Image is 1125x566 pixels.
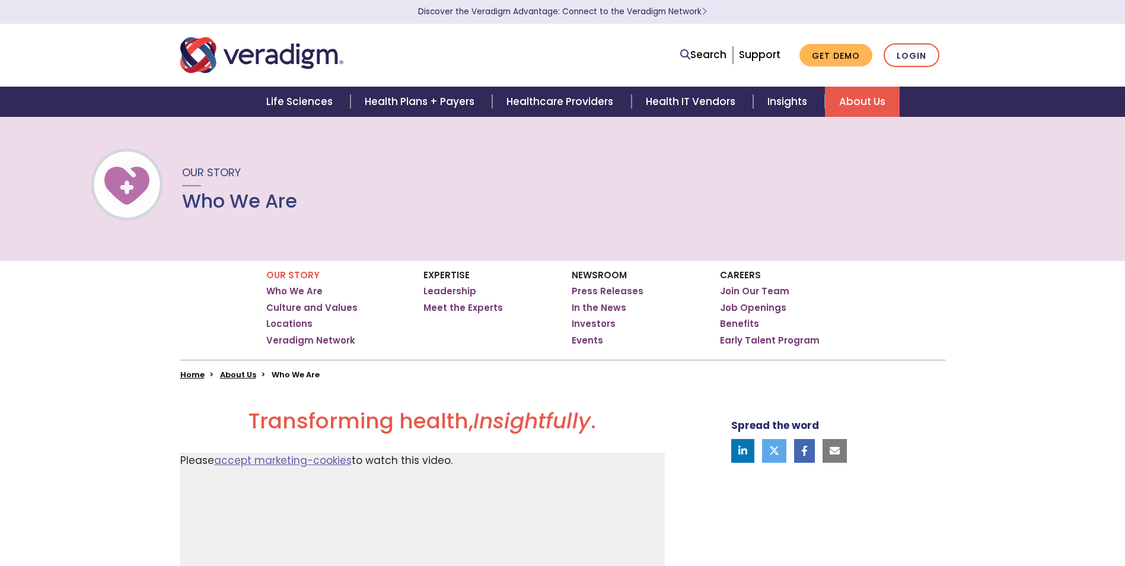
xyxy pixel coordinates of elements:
a: About Us [825,87,900,117]
h2: Transforming health, . [180,408,665,443]
a: Leadership [423,285,476,297]
a: Job Openings [720,302,786,314]
a: Events [572,335,603,346]
a: In the News [572,302,626,314]
a: Login [884,43,939,68]
a: Veradigm Network [266,335,355,346]
span: Our Story [182,165,241,180]
a: Insights [753,87,825,117]
span: Please to watch this video. [180,453,452,468]
a: Investors [572,318,616,330]
a: Meet the Experts [423,302,503,314]
a: Press Releases [572,285,643,297]
strong: Spread the word [731,418,819,433]
a: Early Talent Program [720,335,820,346]
a: Home [180,369,205,380]
a: Support [739,47,780,62]
a: Health Plans + Payers [350,87,492,117]
a: Life Sciences [252,87,350,117]
span: Learn More [702,6,707,17]
h1: Who We Are [182,190,297,212]
a: Benefits [720,318,759,330]
a: Locations [266,318,313,330]
a: Discover the Veradigm Advantage: Connect to the Veradigm NetworkLearn More [418,6,707,17]
a: Culture and Values [266,302,358,314]
a: Join Our Team [720,285,789,297]
a: Who We Are [266,285,323,297]
a: Health IT Vendors [632,87,753,117]
a: Healthcare Providers [492,87,631,117]
a: About Us [220,369,256,380]
a: Get Demo [799,44,872,67]
em: Insightfully [473,406,591,436]
a: accept marketing-cookies [214,453,352,468]
img: Veradigm logo [180,36,343,75]
a: Search [680,47,726,63]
